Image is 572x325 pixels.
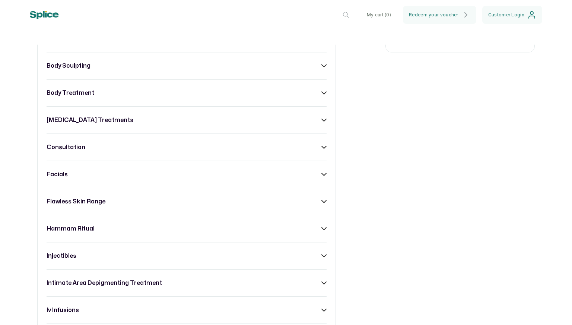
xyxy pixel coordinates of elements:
h3: iv infusions [47,306,79,315]
button: Redeem your voucher [403,6,476,24]
h3: intimate area depigmenting treatment [47,279,162,287]
h3: consultation [47,143,85,152]
button: Customer Login [482,6,542,24]
h3: facials [47,170,68,179]
h3: body treatment [47,89,94,97]
h3: flawless skin range [47,197,105,206]
h3: injectibles [47,251,76,260]
span: Redeem your voucher [409,12,458,18]
span: Customer Login [488,12,524,18]
h3: body sculpting [47,61,90,70]
button: My cart (0) [361,6,397,24]
h3: hammam ritual [47,224,95,233]
h3: [MEDICAL_DATA] treatments [47,116,133,125]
